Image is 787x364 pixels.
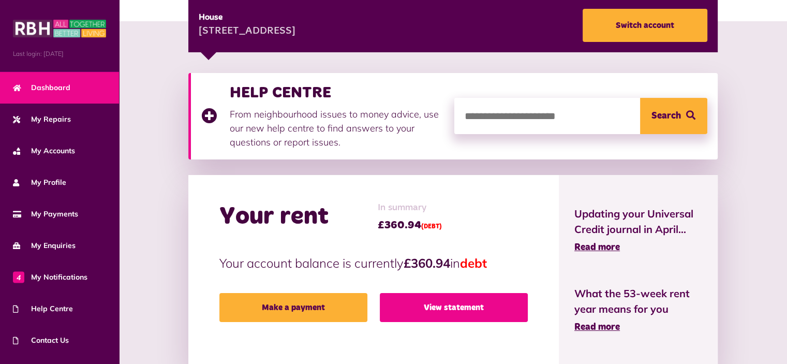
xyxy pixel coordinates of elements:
[380,293,528,322] a: View statement
[13,240,76,251] span: My Enquiries
[199,11,295,24] div: House
[219,293,367,322] a: Make a payment
[574,286,702,334] a: What the 53-week rent year means for you Read more
[230,83,444,102] h3: HELP CENTRE
[13,272,87,283] span: My Notifications
[13,335,69,346] span: Contact Us
[199,24,295,39] div: [STREET_ADDRESS]
[13,82,70,93] span: Dashboard
[574,206,702,237] span: Updating your Universal Credit journal in April...
[640,98,707,134] button: Search
[583,9,707,42] a: Switch account
[13,49,106,59] span: Last login: [DATE]
[574,286,702,317] span: What the 53-week rent year means for you
[219,254,528,272] p: Your account balance is currently in
[574,323,620,332] span: Read more
[378,201,442,215] span: In summary
[13,145,75,156] span: My Accounts
[13,114,71,125] span: My Repairs
[404,255,450,271] strong: £360.94
[13,18,106,39] img: MyRBH
[13,177,66,188] span: My Profile
[230,107,444,149] p: From neighbourhood issues to money advice, use our new help centre to find answers to your questi...
[460,255,487,271] span: debt
[574,206,702,255] a: Updating your Universal Credit journal in April... Read more
[219,202,329,232] h2: Your rent
[13,271,24,283] span: 4
[574,243,620,252] span: Read more
[651,98,681,134] span: Search
[421,224,442,230] span: (DEBT)
[13,303,73,314] span: Help Centre
[378,217,442,233] span: £360.94
[13,209,78,220] span: My Payments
